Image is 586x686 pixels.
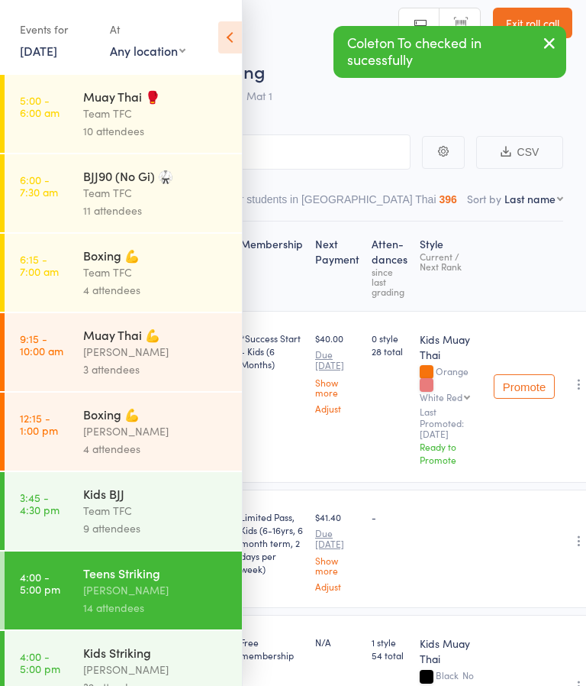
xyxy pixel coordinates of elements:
[372,267,407,296] div: since last grading
[20,94,60,118] time: 5:00 - 6:00 am
[83,406,229,422] div: Boxing 💪
[240,332,303,371] div: *Success Start - Kids (6 Months)
[420,332,481,362] div: Kids Muay Thai
[20,491,60,516] time: 3:45 - 4:30 pm
[83,485,229,502] div: Kids BJJ
[372,636,407,649] span: 1 style
[372,510,407,523] div: -
[83,281,229,299] div: 4 attendees
[83,661,229,678] div: [PERSON_NAME]
[5,154,242,232] a: 6:00 -7:30 amBJJ90 (No Gi) 🥋Team TFC11 attendees
[20,650,60,675] time: 4:00 - 5:00 pm
[414,228,488,304] div: Style
[315,636,359,649] div: N/A
[315,581,359,591] a: Adjust
[420,636,481,666] div: Kids Muay Thai
[420,251,481,271] div: Current / Next Rank
[315,528,359,550] small: Due [DATE]
[372,332,407,345] span: 0 style
[420,366,481,402] div: Orange
[20,412,58,436] time: 12:15 - 1:00 pm
[315,377,359,397] a: Show more
[246,88,272,103] span: Mat 1
[20,17,95,42] div: Events for
[83,581,229,599] div: [PERSON_NAME]
[476,136,563,169] button: CSV
[234,228,309,304] div: Membership
[83,122,229,140] div: 10 attendees
[5,313,242,391] a: 9:15 -10:00 amMuay Thai 💪[PERSON_NAME]3 attendees
[83,88,229,105] div: Muay Thai 🥊
[83,264,229,281] div: Team TFC
[420,440,481,466] div: Ready to Promote
[83,247,229,264] div: Boxing 💪
[83,644,229,661] div: Kids Striking
[20,332,63,357] time: 9:15 - 10:00 am
[5,552,242,629] a: 4:00 -5:00 pmTeens Striking[PERSON_NAME]14 attendees
[83,361,229,378] div: 3 attendees
[315,332,359,413] div: $40.00
[83,440,229,458] div: 4 attendees
[420,392,462,402] div: White Red
[83,599,229,616] div: 14 attendees
[5,75,242,153] a: 5:00 -6:00 amMuay Thai 🥊Team TFC10 attendees
[110,17,185,42] div: At
[365,228,414,304] div: Atten­dances
[315,403,359,413] a: Adjust
[110,42,185,59] div: Any location
[83,422,229,440] div: [PERSON_NAME]
[83,343,229,361] div: [PERSON_NAME]
[420,406,481,439] small: Last Promoted: [DATE]
[217,186,456,221] button: Other students in [GEOGRAPHIC_DATA] Thai396
[494,374,555,399] button: Promote
[467,191,501,206] label: Sort by
[5,472,242,550] a: 3:45 -4:30 pmKids BJJTeam TFC9 attendees
[493,8,572,38] a: Exit roll call
[439,193,457,205] div: 396
[309,228,365,304] div: Next Payment
[20,253,59,277] time: 6:15 - 7:00 am
[83,184,229,202] div: Team TFC
[83,519,229,537] div: 9 attendees
[83,105,229,122] div: Team TFC
[20,42,57,59] a: [DATE]
[5,393,242,471] a: 12:15 -1:00 pmBoxing 💪[PERSON_NAME]4 attendees
[83,326,229,343] div: Muay Thai 💪
[83,565,229,581] div: Teens Striking
[5,234,242,312] a: 6:15 -7:00 amBoxing 💪Team TFC4 attendees
[504,191,555,206] div: Last name
[372,345,407,358] span: 28 total
[333,26,566,78] div: Coleton To checked in sucessfully
[20,571,60,595] time: 4:00 - 5:00 pm
[20,173,58,198] time: 6:00 - 7:30 am
[315,555,359,575] a: Show more
[83,502,229,519] div: Team TFC
[83,202,229,219] div: 11 attendees
[315,510,359,592] div: $41.40
[372,649,407,662] span: 54 total
[315,349,359,371] small: Due [DATE]
[83,167,229,184] div: BJJ90 (No Gi) 🥋
[240,636,303,662] div: Free membership
[240,510,303,575] div: Limited Pass, Kids (6-16yrs, 6 month term, 2 days per week)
